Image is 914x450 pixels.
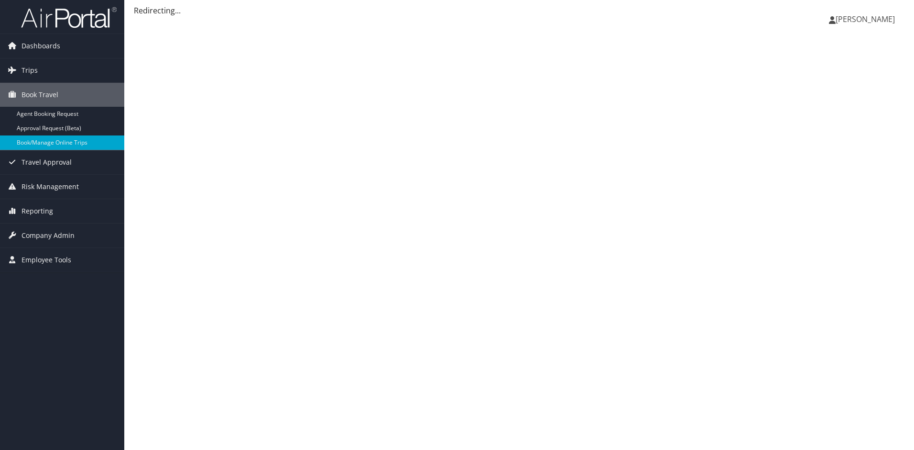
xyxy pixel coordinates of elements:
[21,6,117,29] img: airportal-logo.png
[836,14,895,24] span: [PERSON_NAME]
[22,224,75,247] span: Company Admin
[22,175,79,199] span: Risk Management
[22,248,71,272] span: Employee Tools
[134,5,904,16] div: Redirecting...
[22,83,58,107] span: Book Travel
[829,5,904,34] a: [PERSON_NAME]
[22,199,53,223] span: Reporting
[22,58,38,82] span: Trips
[22,150,72,174] span: Travel Approval
[22,34,60,58] span: Dashboards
